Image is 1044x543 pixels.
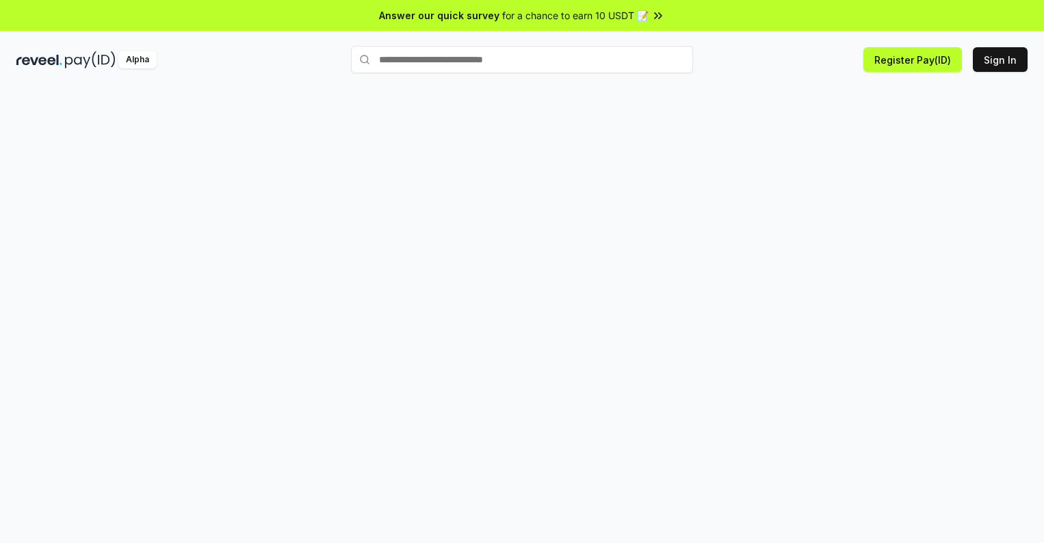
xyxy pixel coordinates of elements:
[65,51,116,68] img: pay_id
[118,51,157,68] div: Alpha
[863,47,962,72] button: Register Pay(ID)
[379,8,499,23] span: Answer our quick survey
[502,8,649,23] span: for a chance to earn 10 USDT 📝
[973,47,1028,72] button: Sign In
[16,51,62,68] img: reveel_dark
